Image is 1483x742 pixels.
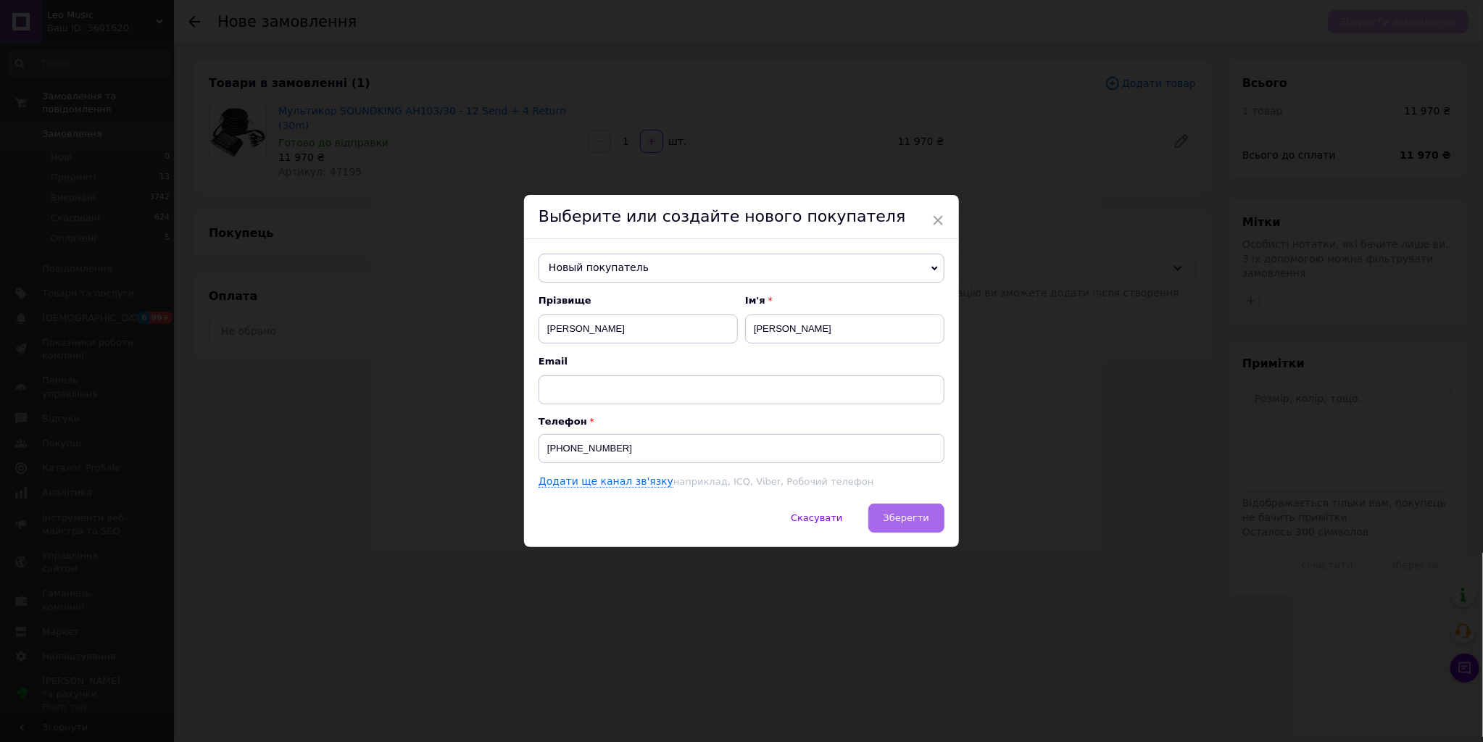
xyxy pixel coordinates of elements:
[539,294,738,307] span: Прізвище
[539,416,944,427] p: Телефон
[539,475,673,488] a: Додати ще канал зв'язку
[673,476,873,487] span: наприклад, ICQ, Viber, Робочий телефон
[539,434,944,463] input: +38 096 0000000
[524,195,959,239] div: Выберите или создайте нового покупателя
[745,314,944,343] input: Наприклад: Іван
[791,512,842,523] span: Скасувати
[539,355,944,368] span: Email
[745,294,944,307] span: Ім'я
[868,504,944,533] button: Зберегти
[931,208,944,233] span: ×
[776,504,857,533] button: Скасувати
[884,512,929,523] span: Зберегти
[539,314,738,343] input: Наприклад: Іванов
[539,254,944,283] span: Новый покупатель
